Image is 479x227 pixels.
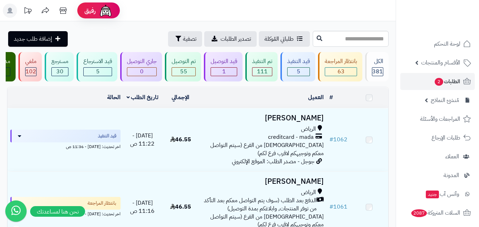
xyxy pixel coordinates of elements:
span: طلباتي المُوكلة [264,35,294,43]
div: جاري التوصيل [127,57,157,66]
span: تصفية [183,35,196,43]
span: مُنشئ النماذج [431,95,459,105]
span: طلبات الإرجاع [431,133,460,143]
a: # [329,93,333,102]
span: الدفع بعد الطلب (سوف يتم التواصل معكم بعد التأكد من توفر المنتجات, وابلاغكم بمدة التوصيل) [202,197,317,213]
div: 55 [172,68,195,76]
h3: [PERSON_NAME] [202,177,324,186]
a: قيد الاسترجاع 5 [75,52,119,81]
a: تم التنفيذ 111 [244,52,279,81]
div: 0 [127,68,156,76]
a: جاري التوصيل 0 [119,52,163,81]
span: [DATE] - 11:22 ص [130,131,155,148]
span: [DEMOGRAPHIC_DATA] من الفرع (سيتم التواصل معكم وتوجيهكم لاقرب فرع لكم) [210,141,324,158]
span: السلات المتروكة [411,208,460,218]
span: بانتظار المراجعة [88,200,116,207]
span: قيد التنفيذ [98,132,116,140]
a: العميل [308,93,324,102]
span: 381 [372,67,383,76]
span: رفيق [84,6,96,15]
span: الرياض [301,188,316,197]
a: طلباتي المُوكلة [259,31,310,47]
a: تم التوصيل 55 [163,52,202,81]
span: الأقسام والمنتجات [421,58,460,68]
span: 30 [56,67,63,76]
span: العملاء [445,152,459,161]
a: المراجعات والأسئلة [400,110,475,127]
div: 102 [26,68,36,76]
span: creditcard - mada [268,133,314,141]
span: إضافة طلب جديد [14,35,52,43]
span: # [329,203,333,211]
a: لوحة التحكم [400,35,475,52]
div: تم التوصيل [172,57,196,66]
span: 111 [257,67,268,76]
div: تم التنفيذ [252,57,272,66]
span: 46.55 [170,203,191,211]
div: ملغي [25,57,37,66]
span: # [329,135,333,144]
span: 55 [180,67,187,76]
a: العملاء [400,148,475,165]
span: المدونة [444,170,459,180]
div: 1 [211,68,237,76]
div: قيد التنفيذ [287,57,310,66]
div: اخر تحديث: [DATE] - 11:36 ص [10,142,121,150]
div: قيد الاسترجاع [83,57,112,66]
span: 102 [26,67,36,76]
a: إضافة طلب جديد [8,31,68,47]
span: الطلبات [434,76,460,86]
div: بانتظار المراجعة [325,57,357,66]
span: 5 [96,67,100,76]
button: تصفية [168,31,202,47]
span: 5 [297,67,300,76]
a: تحديثات المنصة [19,4,37,19]
span: لوحة التحكم [434,39,460,49]
div: 30 [52,68,68,76]
span: تصدير الطلبات [221,35,251,43]
a: الكل381 [364,52,390,81]
div: الكل [372,57,383,66]
a: تاريخ الطلب [127,93,159,102]
a: الإجمالي [172,93,189,102]
span: 2 [434,78,444,86]
a: طلبات الإرجاع [400,129,475,146]
span: 2087 [411,209,428,217]
a: ملغي 102 [17,52,43,81]
a: قيد التنفيذ 5 [279,52,317,81]
span: 0 [140,67,144,76]
span: [DATE] - 11:16 ص [130,199,155,215]
span: 46.55 [170,135,191,144]
div: 5 [288,68,310,76]
div: 5 [84,68,112,76]
a: الحالة [107,93,121,102]
a: #1062 [329,135,347,144]
span: 63 [338,67,345,76]
span: جوجل - مصدر الطلب: الموقع الإلكتروني [232,157,314,166]
div: 63 [325,68,357,76]
span: وآتس آب [425,189,459,199]
span: المراجعات والأسئلة [420,114,460,124]
span: 1 [222,67,226,76]
a: مسترجع 30 [43,52,75,81]
a: بانتظار المراجعة 63 [317,52,364,81]
a: #1061 [329,203,347,211]
a: الطلبات2 [400,73,475,90]
span: جديد [426,191,439,198]
h3: [PERSON_NAME] [202,114,324,122]
a: السلات المتروكة2087 [400,204,475,221]
img: ai-face.png [99,4,113,18]
div: 111 [252,68,272,76]
div: قيد التوصيل [211,57,237,66]
a: تصدير الطلبات [204,31,257,47]
span: الرياض [301,125,316,133]
a: وآتس آبجديد [400,186,475,203]
div: مسترجع [51,57,68,66]
a: المدونة [400,167,475,184]
a: قيد التوصيل 1 [202,52,244,81]
img: logo-2.png [431,9,472,24]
